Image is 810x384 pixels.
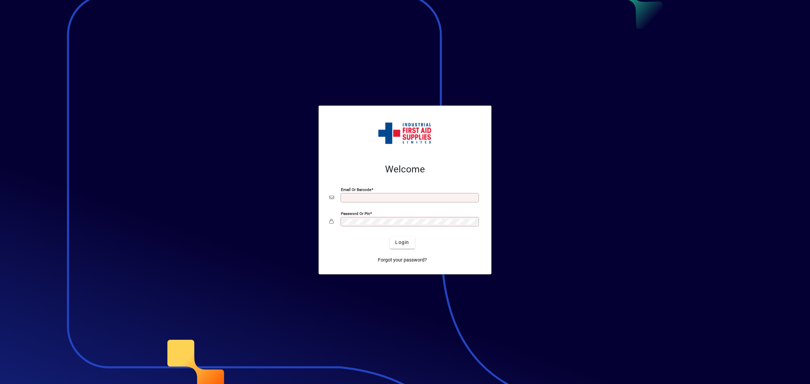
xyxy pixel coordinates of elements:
h2: Welcome [329,164,481,175]
mat-label: Email or Barcode [341,187,371,192]
span: Login [395,239,409,246]
a: Forgot your password? [375,254,430,266]
button: Login [390,237,414,249]
span: Forgot your password? [378,256,427,264]
mat-label: Password or Pin [341,211,370,216]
